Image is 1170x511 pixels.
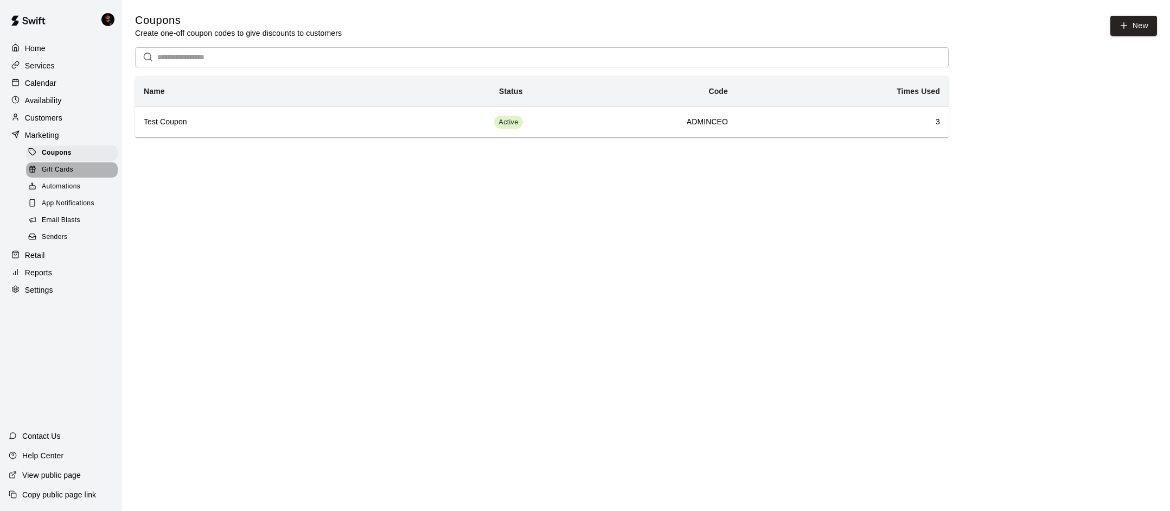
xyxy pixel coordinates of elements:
span: App Notifications [42,198,94,209]
a: Senders [26,229,122,246]
a: Customers [9,110,113,126]
a: Gift Cards [26,161,122,178]
p: View public page [22,470,81,481]
span: Automations [42,181,80,192]
span: Active [494,117,522,128]
b: Times Used [897,87,940,96]
a: Services [9,58,113,74]
p: Retail [25,250,45,261]
h6: ADMINCEO [540,116,728,128]
h6: 3 [745,116,940,128]
a: Calendar [9,75,113,91]
span: Senders [42,232,68,243]
div: App Notifications [26,196,118,211]
p: Home [25,43,46,54]
p: Settings [25,285,53,295]
b: Code [708,87,728,96]
p: Reports [25,267,52,278]
a: Automations [26,179,122,195]
a: Marketing [9,127,113,143]
b: Status [499,87,523,96]
div: Senders [26,230,118,245]
a: Coupons [26,144,122,161]
p: Marketing [25,130,59,141]
div: Coupons [26,146,118,161]
a: Home [9,40,113,56]
span: Coupons [42,148,72,159]
p: Help Center [22,450,63,461]
table: simple table [135,76,949,137]
p: Create one-off coupon codes to give discounts to customers [135,28,342,39]
span: Email Blasts [42,215,80,226]
b: Name [144,87,165,96]
div: Chris McFarland [99,9,122,30]
div: Gift Cards [26,162,118,178]
a: Retail [9,247,113,263]
button: New [1110,16,1157,36]
p: Availability [25,95,62,106]
p: Calendar [25,78,56,89]
a: Email Blasts [26,212,122,229]
div: Email Blasts [26,213,118,228]
h6: Test Coupon [144,116,338,128]
a: Settings [9,282,113,298]
p: Contact Us [22,431,61,441]
p: Copy public page link [22,489,96,500]
h5: Coupons [135,13,342,28]
img: Chris McFarland [101,13,114,26]
a: Reports [9,264,113,281]
span: Gift Cards [42,165,73,175]
div: Automations [26,179,118,194]
p: Customers [25,112,62,123]
a: Availability [9,92,113,109]
p: Services [25,60,55,71]
a: App Notifications [26,195,122,212]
